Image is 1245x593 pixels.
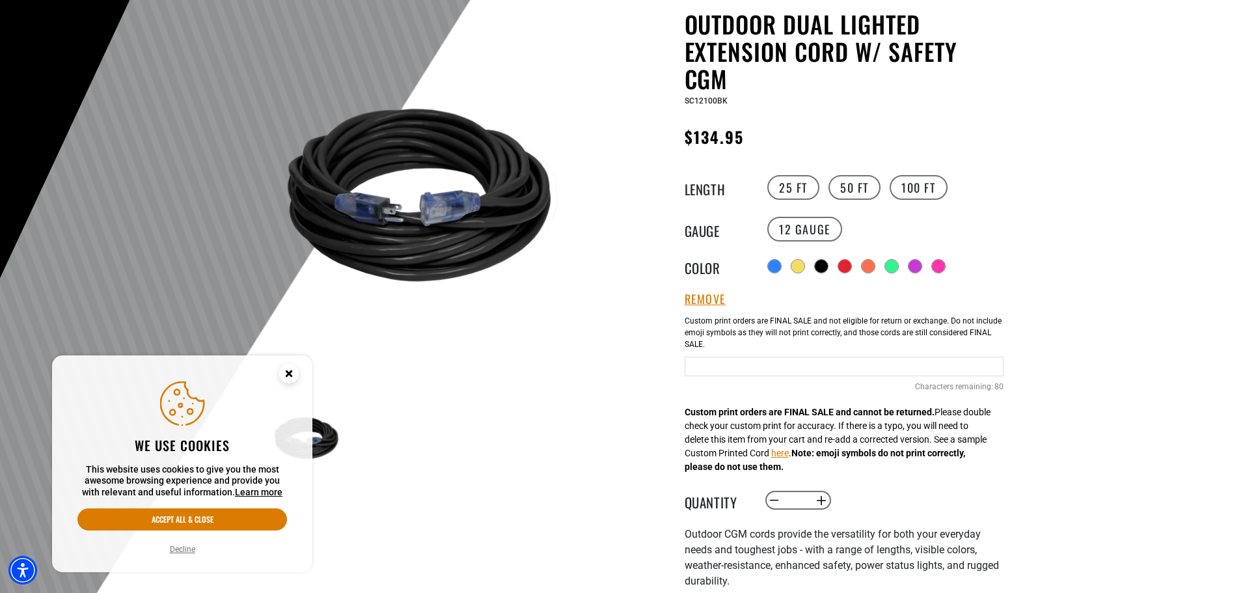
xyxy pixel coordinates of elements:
[166,543,199,556] button: Decline
[8,556,37,585] div: Accessibility Menu
[685,492,750,509] label: Quantity
[685,10,1004,92] h1: Outdoor Dual Lighted Extension Cord w/ Safety CGM
[828,175,881,200] label: 50 FT
[52,355,312,573] aside: Cookie Consent
[771,447,789,460] button: here
[685,528,999,587] span: Outdoor CGM cords provide the versatility for both your everyday needs and toughest jobs - with a...
[77,437,287,454] h2: We use cookies
[77,464,287,499] p: This website uses cookies to give you the most awesome browsing experience and provide you with r...
[767,217,842,241] label: 12 Gauge
[915,382,993,391] span: Characters remaining:
[767,175,819,200] label: 25 FT
[685,125,745,148] span: $134.95
[271,44,584,357] img: Black
[685,258,750,275] legend: Color
[890,175,948,200] label: 100 FT
[685,96,728,105] span: SC12100BK
[685,179,750,196] legend: Length
[685,221,750,238] legend: Gauge
[77,508,287,531] button: Accept all & close
[685,448,965,472] strong: Note: emoji symbols do not print correctly, please do not use them.
[994,381,1004,393] span: 80
[235,487,282,497] a: This website uses cookies to give you the most awesome browsing experience and provide you with r...
[685,292,726,307] button: Remove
